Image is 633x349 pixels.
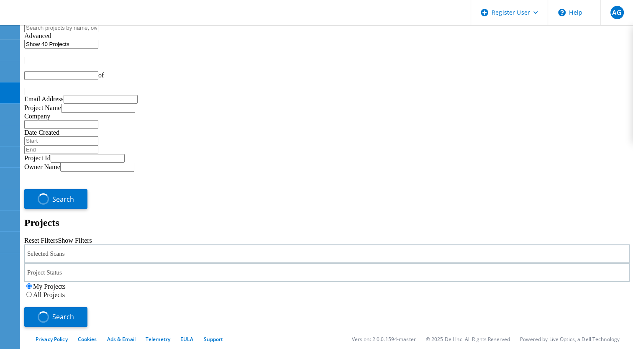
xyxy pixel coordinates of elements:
span: Search [52,312,74,321]
b: Projects [24,217,59,228]
a: EULA [180,336,193,343]
span: of [98,72,104,79]
a: Cookies [78,336,97,343]
label: Project Id [24,154,51,162]
li: © 2025 Dell Inc. All Rights Reserved [426,336,510,343]
label: Company [24,113,50,120]
a: Privacy Policy [36,336,68,343]
label: All Projects [33,291,65,298]
input: Start [24,136,98,145]
button: Search [24,307,87,327]
a: Ads & Email [107,336,136,343]
label: Owner Name [24,163,60,170]
svg: \n [558,9,566,16]
div: | [24,87,630,95]
div: | [24,56,630,64]
div: Selected Scans [24,244,630,263]
label: Email Address [24,95,64,103]
span: Search [52,195,74,204]
input: Search projects by name, owner, ID, company, etc [24,23,98,32]
a: Live Optics Dashboard [8,16,98,23]
label: Project Name [24,104,61,111]
a: Support [203,336,223,343]
li: Version: 2.0.0.1594-master [352,336,416,343]
a: Telemetry [146,336,170,343]
span: Advanced [24,32,51,39]
input: End [24,145,98,154]
div: Project Status [24,263,630,282]
a: Reset Filters [24,237,58,244]
label: Date Created [24,129,59,136]
label: My Projects [33,283,66,290]
span: AG [612,9,622,16]
li: Powered by Live Optics, a Dell Technology [520,336,620,343]
button: Search [24,189,87,209]
a: Show Filters [58,237,92,244]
